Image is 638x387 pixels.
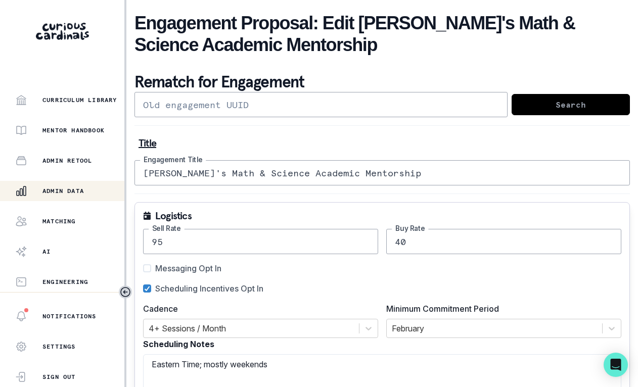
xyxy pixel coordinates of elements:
p: Settings [42,343,76,351]
p: AI [42,248,51,256]
button: Search [512,94,630,115]
h2: Engagement Proposal: Edit [PERSON_NAME]'s Math & Science Academic Mentorship [134,12,630,56]
span: Scheduling Incentives Opt In [155,282,263,295]
button: Toggle sidebar [119,285,132,299]
p: Logistics [155,211,192,221]
input: Old engagement UUID [134,92,508,117]
p: Curriculum Library [42,96,117,104]
p: Sign Out [42,373,76,381]
p: Admin Retool [42,157,92,165]
p: Title [139,138,626,148]
p: Engineering [42,278,88,286]
p: Notifications [42,312,97,320]
label: Cadence [143,303,372,315]
div: Open Intercom Messenger [604,353,628,377]
label: Scheduling Notes [143,338,615,350]
span: Messaging Opt In [155,262,221,274]
p: Rematch for Engagement [134,72,630,92]
p: Admin Data [42,187,84,195]
img: Curious Cardinals Logo [36,23,89,40]
label: Minimum Commitment Period [386,303,615,315]
p: Matching [42,217,76,225]
p: Mentor Handbook [42,126,105,134]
